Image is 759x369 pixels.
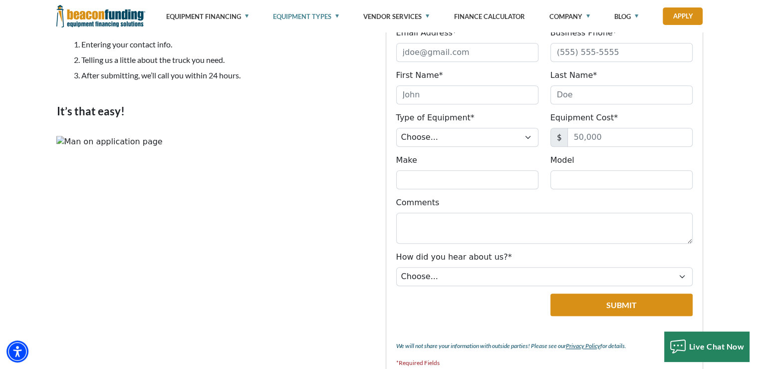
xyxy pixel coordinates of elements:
label: First Name* [396,69,443,81]
input: John [396,85,538,104]
div: Accessibility Menu [6,341,28,363]
label: Email Address* [396,27,457,39]
label: Business Phone* [550,27,617,39]
p: After submitting, we’ll call you within 24 hours. [81,71,374,80]
label: Last Name* [550,69,597,81]
p: *Required Fields [396,357,693,369]
strong: It’s that easy! [57,104,125,118]
label: Type of Equipment* [396,112,475,124]
iframe: reCAPTCHA [396,294,517,325]
label: Model [550,154,574,166]
button: Live Chat Now [664,332,750,362]
input: (555) 555-5555 [550,43,693,62]
input: jdoe@gmail.com [396,43,538,62]
span: $ [550,128,568,147]
p: We will not share your information with outside parties! Please see our for details. [396,340,693,352]
button: Submit [550,294,693,316]
label: How did you hear about us?* [396,251,512,263]
p: Telling us a little about the truck you need. [81,55,374,64]
a: Apply [663,7,703,25]
a: Privacy Policy [566,342,600,350]
span: Live Chat Now [689,342,745,351]
label: Equipment Cost* [550,112,618,124]
input: Doe [550,85,693,104]
p: Entering your contact info. [81,40,374,49]
img: Man on application page [56,136,163,148]
label: Comments [396,197,440,209]
label: Make [396,154,417,166]
input: 50,000 [567,128,693,147]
